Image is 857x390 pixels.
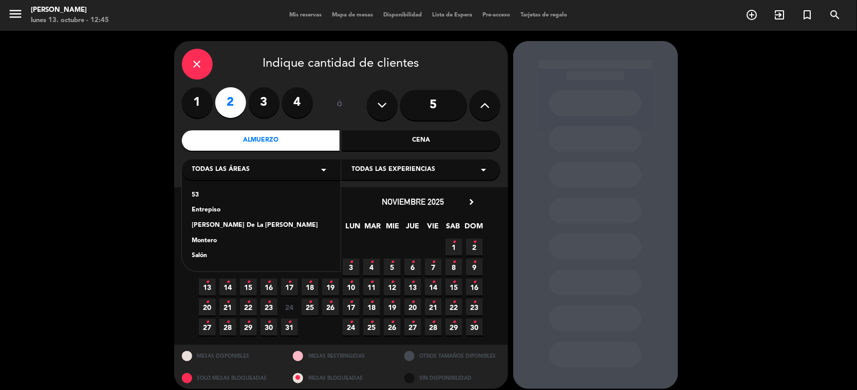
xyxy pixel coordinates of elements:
label: 3 [249,87,280,118]
i: • [452,254,456,270]
i: arrow_drop_down [318,164,330,176]
span: Tarjetas de regalo [516,12,573,18]
i: • [247,294,250,310]
span: VIE [424,220,441,237]
span: 15 [240,279,257,296]
span: 25 [363,319,380,336]
i: • [452,234,456,250]
span: 13 [404,279,421,296]
i: • [370,294,374,310]
div: Montero [192,236,330,246]
span: LUN [344,220,361,237]
i: • [206,274,209,290]
i: • [267,314,271,330]
i: search [829,9,842,21]
i: • [432,314,435,330]
i: • [370,274,374,290]
i: • [206,294,209,310]
span: 24 [281,299,298,316]
i: • [308,294,312,310]
div: MESAS DISPONIBLES [174,345,286,367]
i: • [390,254,394,270]
div: ó [323,87,357,123]
i: • [452,274,456,290]
div: SOLO MESAS BLOQUEADAS [174,367,286,389]
span: 8 [445,259,462,276]
i: • [349,294,353,310]
span: 25 [302,299,319,316]
span: 29 [240,319,257,336]
span: 20 [404,299,421,316]
span: 10 [343,279,360,296]
i: • [473,314,476,330]
div: Entrepiso [192,205,330,216]
span: 9 [466,259,483,276]
div: SIN DISPONIBILIDAD [397,367,508,389]
i: • [411,274,415,290]
label: 1 [182,87,213,118]
span: 13 [199,279,216,296]
i: • [432,274,435,290]
span: 27 [404,319,421,336]
span: 30 [260,319,277,336]
span: 4 [363,259,380,276]
i: • [390,294,394,310]
i: • [452,314,456,330]
span: MAR [364,220,381,237]
div: [PERSON_NAME] De La [PERSON_NAME] [192,221,330,231]
span: 14 [219,279,236,296]
span: 21 [219,299,236,316]
span: 21 [425,299,442,316]
i: arrow_drop_down [478,164,490,176]
i: • [411,314,415,330]
span: 15 [445,279,462,296]
i: • [473,234,476,250]
span: Lista de Espera [427,12,478,18]
span: Todas las áreas [192,165,250,175]
div: MESAS BLOQUEADAS [285,367,397,389]
i: • [473,254,476,270]
span: SAB [444,220,461,237]
span: 26 [322,299,339,316]
span: 27 [199,319,216,336]
i: • [390,274,394,290]
span: 16 [466,279,483,296]
i: • [390,314,394,330]
span: 23 [466,299,483,316]
span: noviembre 2025 [382,197,444,207]
span: MIE [384,220,401,237]
i: • [432,254,435,270]
i: close [191,58,203,70]
i: chevron_right [467,197,477,207]
i: • [308,274,312,290]
span: Pre-acceso [478,12,516,18]
span: 23 [260,299,277,316]
i: • [329,294,332,310]
span: JUE [404,220,421,237]
div: OTROS TAMAÑOS DIPONIBLES [397,345,508,367]
i: • [432,294,435,310]
i: • [226,314,230,330]
span: 29 [445,319,462,336]
span: 24 [343,319,360,336]
i: • [329,274,332,290]
span: Mis reservas [285,12,327,18]
i: menu [8,6,23,22]
i: • [267,274,271,290]
span: 17 [281,279,298,296]
div: lunes 13. octubre - 12:45 [31,15,109,26]
span: 19 [384,299,401,316]
i: • [288,314,291,330]
i: • [247,274,250,290]
div: Salón [192,251,330,261]
i: • [370,254,374,270]
span: Disponibilidad [379,12,427,18]
div: Cena [342,130,500,151]
span: 7 [425,259,442,276]
i: • [206,314,209,330]
i: • [226,274,230,290]
div: 53 [192,190,330,201]
span: 19 [322,279,339,296]
span: 18 [363,299,380,316]
i: • [452,294,456,310]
